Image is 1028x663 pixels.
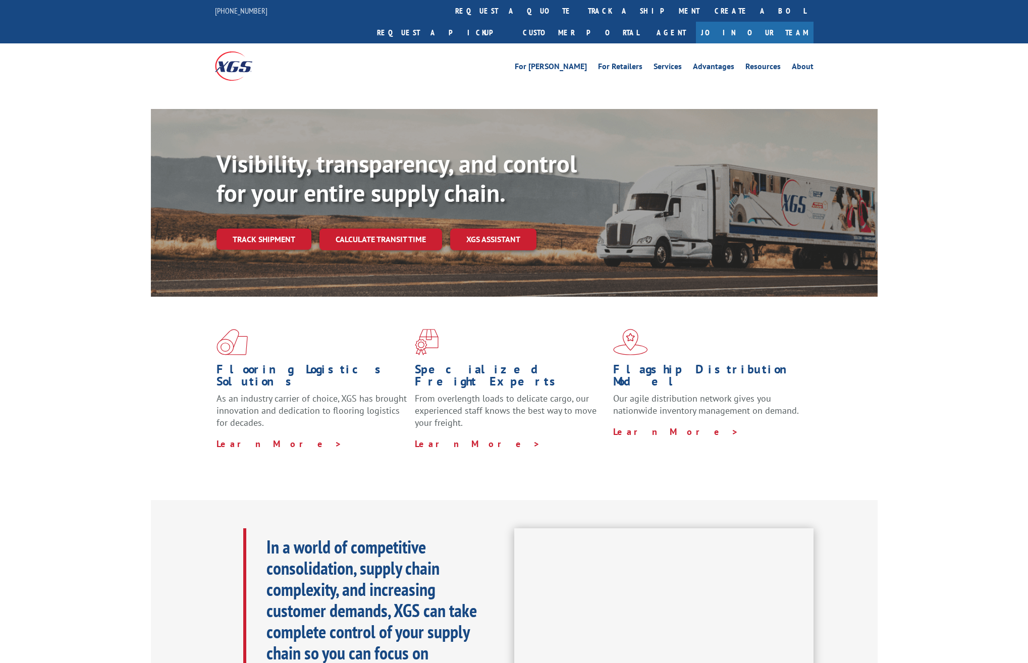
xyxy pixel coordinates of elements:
[646,22,696,43] a: Agent
[613,426,739,437] a: Learn More >
[613,329,648,355] img: xgs-icon-flagship-distribution-model-red
[450,229,536,250] a: XGS ASSISTANT
[415,329,439,355] img: xgs-icon-focused-on-flooring-red
[215,6,267,16] a: [PHONE_NUMBER]
[598,63,642,74] a: For Retailers
[415,363,606,393] h1: Specialized Freight Experts
[415,438,540,450] a: Learn More >
[613,363,804,393] h1: Flagship Distribution Model
[515,63,587,74] a: For [PERSON_NAME]
[217,438,342,450] a: Learn More >
[613,393,799,416] span: Our agile distribution network gives you nationwide inventory management on demand.
[369,22,515,43] a: Request a pickup
[415,393,606,437] p: From overlength loads to delicate cargo, our experienced staff knows the best way to move your fr...
[217,329,248,355] img: xgs-icon-total-supply-chain-intelligence-red
[745,63,781,74] a: Resources
[217,229,311,250] a: Track shipment
[217,363,407,393] h1: Flooring Logistics Solutions
[693,63,734,74] a: Advantages
[217,393,407,428] span: As an industry carrier of choice, XGS has brought innovation and dedication to flooring logistics...
[217,148,577,208] b: Visibility, transparency, and control for your entire supply chain.
[515,22,646,43] a: Customer Portal
[654,63,682,74] a: Services
[696,22,814,43] a: Join Our Team
[792,63,814,74] a: About
[319,229,442,250] a: Calculate transit time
